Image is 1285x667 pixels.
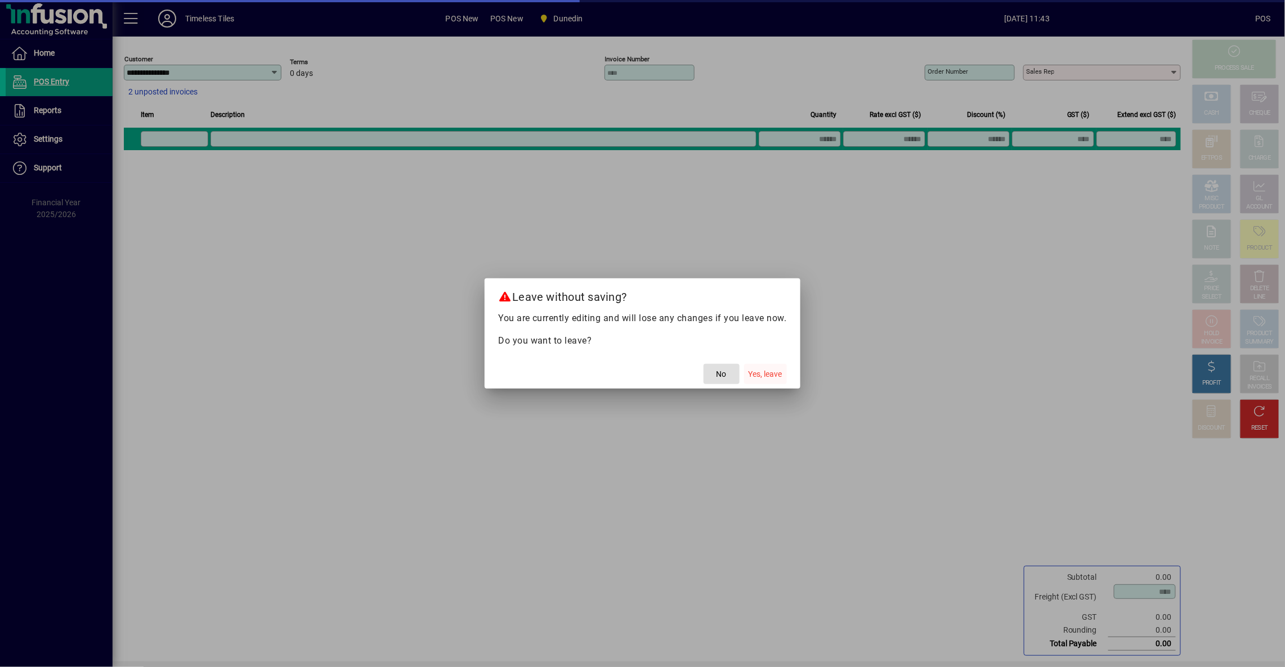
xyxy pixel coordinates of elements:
span: Yes, leave [749,368,782,380]
p: Do you want to leave? [498,334,787,348]
h2: Leave without saving? [485,278,800,311]
p: You are currently editing and will lose any changes if you leave now. [498,312,787,325]
button: No [704,364,740,384]
span: No [717,368,727,380]
button: Yes, leave [744,364,787,384]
